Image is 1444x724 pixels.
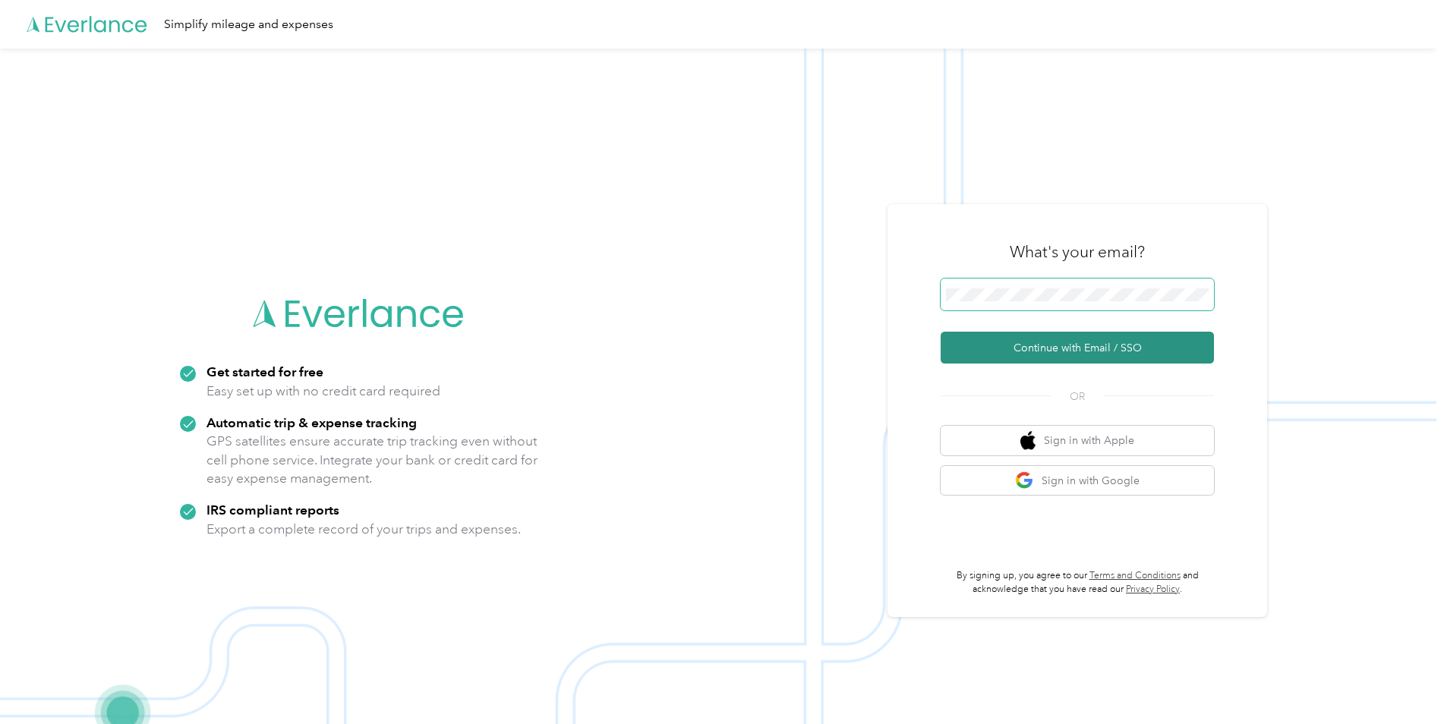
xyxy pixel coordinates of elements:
[1051,389,1104,404] span: OR
[941,466,1214,496] button: google logoSign in with Google
[207,502,339,518] strong: IRS compliant reports
[1126,584,1180,595] a: Privacy Policy
[207,414,417,430] strong: Automatic trip & expense tracking
[164,15,333,34] div: Simplify mileage and expenses
[207,382,440,401] p: Easy set up with no credit card required
[1359,639,1444,724] iframe: Everlance-gr Chat Button Frame
[207,364,323,379] strong: Get started for free
[1089,570,1181,581] a: Terms and Conditions
[1015,471,1034,490] img: google logo
[1010,241,1145,263] h3: What's your email?
[941,332,1214,364] button: Continue with Email / SSO
[207,432,538,488] p: GPS satellites ensure accurate trip tracking even without cell phone service. Integrate your bank...
[207,520,521,539] p: Export a complete record of your trips and expenses.
[1020,431,1036,450] img: apple logo
[941,569,1214,596] p: By signing up, you agree to our and acknowledge that you have read our .
[941,426,1214,455] button: apple logoSign in with Apple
